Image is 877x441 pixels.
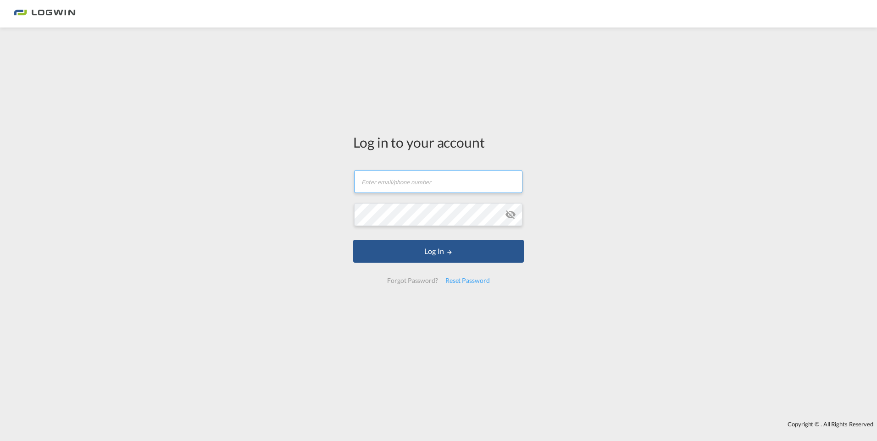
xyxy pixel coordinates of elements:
[505,209,516,220] md-icon: icon-eye-off
[353,132,524,152] div: Log in to your account
[353,240,524,263] button: LOGIN
[442,272,494,289] div: Reset Password
[383,272,441,289] div: Forgot Password?
[14,4,76,24] img: bc73a0e0d8c111efacd525e4c8ad7d32.png
[354,170,522,193] input: Enter email/phone number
